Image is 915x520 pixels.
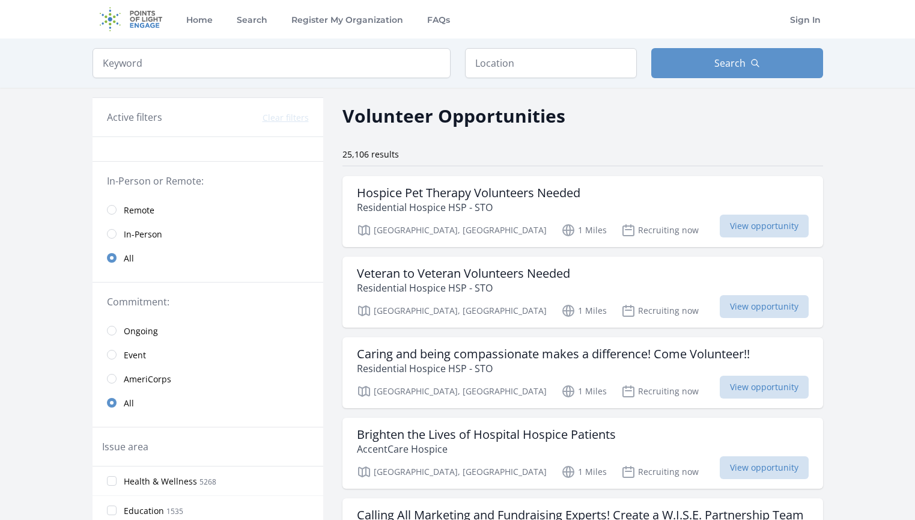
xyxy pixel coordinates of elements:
span: Search [714,56,746,70]
p: [GEOGRAPHIC_DATA], [GEOGRAPHIC_DATA] [357,304,547,318]
span: Event [124,349,146,361]
p: 1 Miles [561,465,607,479]
input: Education 1535 [107,506,117,515]
input: Keyword [93,48,451,78]
input: Health & Wellness 5268 [107,476,117,486]
span: Ongoing [124,325,158,337]
p: [GEOGRAPHIC_DATA], [GEOGRAPHIC_DATA] [357,384,547,399]
p: 1 Miles [561,384,607,399]
p: AccentCare Hospice [357,442,616,456]
p: [GEOGRAPHIC_DATA], [GEOGRAPHIC_DATA] [357,223,547,237]
button: Clear filters [263,112,309,124]
span: Remote [124,204,154,216]
h3: Brighten the Lives of Hospital Hospice Patients [357,427,616,442]
p: Residential Hospice HSP - STO [357,200,580,215]
span: View opportunity [720,456,809,479]
h3: Hospice Pet Therapy Volunteers Needed [357,186,580,200]
span: Health & Wellness [124,476,197,488]
a: All [93,246,323,270]
a: Brighten the Lives of Hospital Hospice Patients AccentCare Hospice [GEOGRAPHIC_DATA], [GEOGRAPHIC... [342,418,823,489]
p: Recruiting now [621,465,699,479]
a: Hospice Pet Therapy Volunteers Needed Residential Hospice HSP - STO [GEOGRAPHIC_DATA], [GEOGRAPHI... [342,176,823,247]
p: Recruiting now [621,304,699,318]
span: Education [124,505,164,517]
p: Recruiting now [621,223,699,237]
p: Residential Hospice HSP - STO [357,361,750,376]
h3: Caring and being compassionate makes a difference! Come Volunteer!! [357,347,750,361]
h3: Veteran to Veteran Volunteers Needed [357,266,570,281]
a: Veteran to Veteran Volunteers Needed Residential Hospice HSP - STO [GEOGRAPHIC_DATA], [GEOGRAPHIC... [342,257,823,328]
h2: Volunteer Opportunities [342,102,565,129]
a: AmeriCorps [93,367,323,391]
a: All [93,391,323,415]
a: Ongoing [93,319,323,343]
span: 25,106 results [342,148,399,160]
a: Remote [93,198,323,222]
p: [GEOGRAPHIC_DATA], [GEOGRAPHIC_DATA] [357,465,547,479]
a: Caring and being compassionate makes a difference! Come Volunteer!! Residential Hospice HSP - STO... [342,337,823,408]
span: View opportunity [720,376,809,399]
h3: Active filters [107,110,162,124]
legend: Issue area [102,439,148,454]
span: View opportunity [720,215,809,237]
span: All [124,397,134,409]
a: In-Person [93,222,323,246]
p: Residential Hospice HSP - STO [357,281,570,295]
span: 1535 [166,506,183,516]
span: All [124,252,134,265]
legend: Commitment: [107,295,309,309]
a: Event [93,343,323,367]
input: Location [465,48,637,78]
span: View opportunity [720,295,809,318]
p: 1 Miles [561,223,607,237]
span: AmeriCorps [124,373,171,385]
span: In-Person [124,228,162,240]
button: Search [651,48,823,78]
p: Recruiting now [621,384,699,399]
legend: In-Person or Remote: [107,174,309,188]
span: 5268 [199,477,216,487]
p: 1 Miles [561,304,607,318]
